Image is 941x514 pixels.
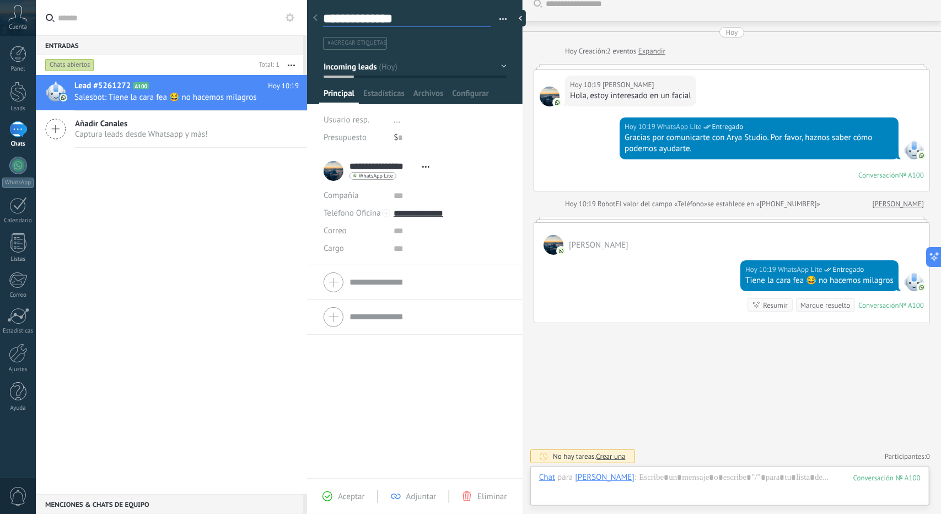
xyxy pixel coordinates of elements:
div: Leads [2,105,34,113]
span: ... [394,115,400,125]
div: Hoy 10:19 [745,264,778,275]
div: Marque resuelto [800,300,850,310]
div: Creación: [565,46,665,57]
span: : [634,472,636,483]
span: Adjuntar [406,491,437,502]
span: WhatsApp Lite [657,121,701,132]
span: 0 [926,452,930,461]
div: Usuario resp. [324,111,385,129]
span: Presupuesto [324,132,367,143]
div: Estadísticas [2,328,34,335]
span: Salesbot: Tiene la cara fea 😂 no hacemos milagros [74,92,278,103]
div: Chats [2,141,34,148]
div: Hoy [726,27,738,38]
img: com.amocrm.amocrmwa.svg [557,247,565,255]
span: Correo [324,226,347,236]
div: Ayuda [2,405,34,412]
span: Crear una [596,452,625,461]
span: Teléfono Oficina [324,208,381,218]
div: № A100 [899,170,924,180]
span: Archivos [413,88,443,104]
span: se establece en «[PHONE_NUMBER]» [707,199,820,210]
div: Compañía [324,187,385,205]
div: Correo [2,292,34,299]
button: Más [279,55,303,75]
div: Listas [2,256,34,263]
img: com.amocrm.amocrmwa.svg [918,283,926,291]
div: Panel [2,66,34,73]
span: Robot [598,199,615,208]
span: Cargo [324,244,344,253]
span: Joanderson Duran [603,79,654,90]
div: Conversación [858,301,899,310]
div: Ocultar [515,10,526,26]
span: 2 eventos [607,46,636,57]
div: Calendario [2,217,34,224]
div: No hay tareas. [553,452,626,461]
span: WhatsApp Lite [778,264,822,275]
span: Configurar [452,88,488,104]
span: Añadir Canales [75,119,208,129]
div: Hoy [565,46,579,57]
div: Tiene la cara fea 😂 no hacemos milagros [745,275,894,286]
div: Cargo [324,240,385,258]
img: com.amocrm.amocrmwa.svg [918,152,926,159]
span: Joanderson Duran [569,240,628,250]
div: Hoy 10:19 [565,199,598,210]
a: Lead #5261272 A100 Hoy 10:19 Salesbot: Tiene la cara fea 😂 no hacemos milagros [36,75,307,110]
div: Presupuesto [324,129,385,147]
span: Estadísticas [363,88,405,104]
span: Captura leads desde Whatsapp y más! [75,129,208,140]
div: Entradas [36,35,303,55]
div: Joanderson Duran [575,472,634,482]
span: Cuenta [9,24,27,31]
span: WhatsApp Lite [904,140,924,159]
div: № A100 [899,301,924,310]
a: Participantes:0 [885,452,930,461]
div: Resumir [763,300,788,310]
div: Total: 1 [255,60,279,71]
div: Hoy 10:19 [570,79,603,90]
div: Hoy 10:19 [625,121,657,132]
span: WhatsApp Lite [904,271,924,291]
span: Lead #5261272 [74,81,131,92]
span: Aceptar [338,491,364,502]
span: Entregado [833,264,864,275]
span: WhatsApp Lite [359,173,393,179]
div: Conversación [858,170,899,180]
div: WhatsApp [2,178,34,188]
span: A100 [133,82,149,89]
span: Eliminar [477,491,507,502]
span: El valor del campo «Teléfono» [616,199,708,210]
span: Usuario resp. [324,115,369,125]
span: Entregado [712,121,744,132]
span: para [557,472,573,483]
div: Chats abiertos [45,58,94,72]
div: Menciones & Chats de equipo [36,494,303,514]
img: com.amocrm.amocrmwa.svg [60,94,67,101]
div: Ajustes [2,366,34,373]
a: [PERSON_NAME] [873,199,924,210]
div: Hola, estoy interesado en un facial [570,90,691,101]
div: $ [394,129,507,147]
button: Teléfono Oficina [324,205,381,222]
div: Gracias por comunicarte con Arya Studio. Por favor, haznos saber cómo podemos ayudarte. [625,132,894,154]
span: Joanderson Duran [544,235,563,255]
span: #agregar etiquetas [327,39,386,47]
button: Correo [324,222,347,240]
span: Principal [324,88,354,104]
div: 100 [853,473,921,483]
a: Expandir [638,46,665,57]
span: Hoy 10:19 [268,81,299,92]
span: Joanderson Duran [540,87,560,106]
img: com.amocrm.amocrmwa.svg [553,99,561,106]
